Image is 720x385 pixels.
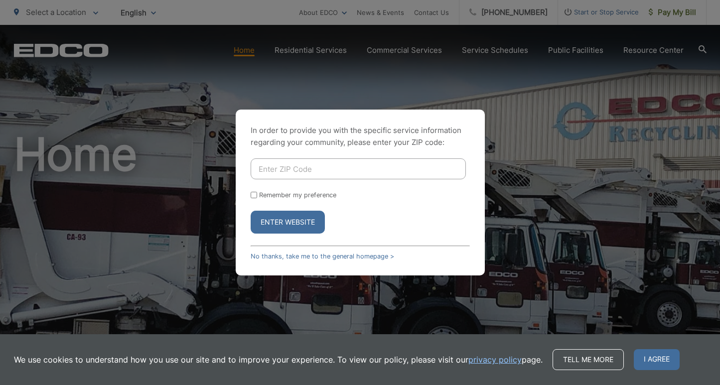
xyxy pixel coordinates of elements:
p: We use cookies to understand how you use our site and to improve your experience. To view our pol... [14,354,543,366]
input: Enter ZIP Code [251,158,466,179]
p: In order to provide you with the specific service information regarding your community, please en... [251,125,470,148]
span: I agree [634,349,680,370]
a: Tell me more [553,349,624,370]
a: privacy policy [468,354,522,366]
a: No thanks, take me to the general homepage > [251,253,394,260]
label: Remember my preference [259,191,336,199]
button: Enter Website [251,211,325,234]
